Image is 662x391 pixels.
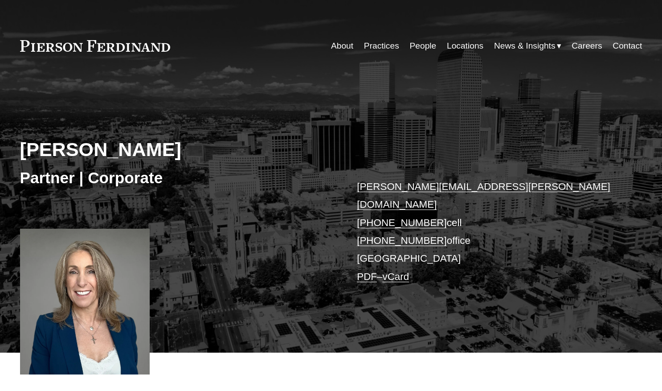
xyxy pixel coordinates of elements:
[357,235,447,246] a: [PHONE_NUMBER]
[20,168,331,188] h3: Partner | Corporate
[357,178,616,286] p: cell office [GEOGRAPHIC_DATA] –
[382,271,409,282] a: vCard
[494,37,561,54] a: folder dropdown
[447,37,483,54] a: Locations
[572,37,602,54] a: Careers
[357,217,447,228] a: [PHONE_NUMBER]
[331,37,353,54] a: About
[364,37,399,54] a: Practices
[494,38,556,54] span: News & Insights
[410,37,437,54] a: People
[20,138,331,161] h2: [PERSON_NAME]
[613,37,642,54] a: Contact
[357,181,610,210] a: [PERSON_NAME][EMAIL_ADDRESS][PERSON_NAME][DOMAIN_NAME]
[357,271,377,282] a: PDF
